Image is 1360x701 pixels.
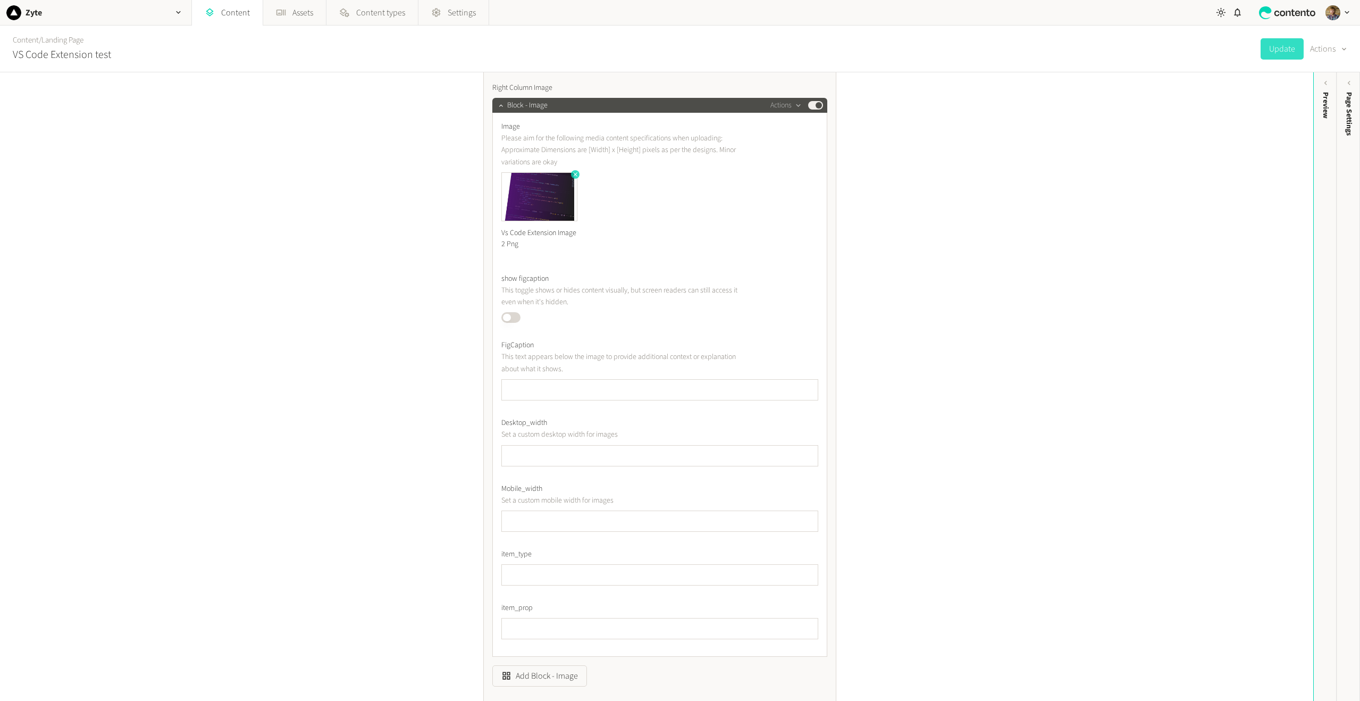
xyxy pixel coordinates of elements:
img: Péter Soltész [1325,5,1340,20]
span: / [39,35,41,46]
button: Update [1261,38,1304,60]
h2: Zyte [26,6,42,19]
span: show figcaption [501,273,549,285]
button: Actions [770,99,802,112]
span: item_type [501,549,532,560]
span: Desktop_width [501,418,547,429]
a: Content [13,35,39,46]
img: Vs Code Extension Image 2 Png [502,173,577,220]
span: Right Column Image [492,82,552,94]
span: Block - Image [507,100,548,111]
p: Please aim for the following media content specifications when uploading: Approximate Dimensions ... [501,132,743,168]
div: Vs Code Extension Image 2 Png [501,221,577,256]
span: item_prop [501,603,533,614]
span: Content types [356,6,405,19]
div: Preview [1320,92,1331,119]
span: Image [501,121,520,132]
p: This text appears below the image to provide additional context or explanation about what it shows. [501,351,743,375]
p: Set a custom desktop width for images [501,429,743,440]
h2: VS Code Extension test [13,47,111,63]
img: Zyte [6,5,21,20]
button: Actions [1310,38,1347,60]
p: Set a custom mobile width for images [501,495,743,506]
span: Page Settings [1344,92,1355,136]
a: Landing Page [41,35,83,46]
p: This toggle shows or hides content visually, but screen readers can still access it even when it'... [501,285,743,308]
button: Add Block - Image [492,665,587,687]
span: Mobile_width [501,483,542,495]
span: FigCaption [501,340,534,351]
span: Settings [448,6,476,19]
